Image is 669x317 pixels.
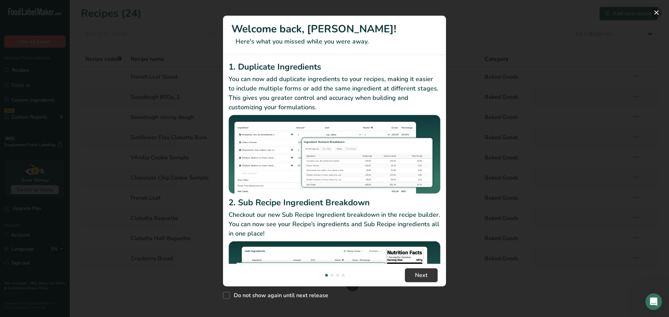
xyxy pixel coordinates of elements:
[405,268,438,282] button: Next
[229,196,440,209] h2: 2. Sub Recipe Ingredient Breakdown
[229,210,440,238] p: Checkout our new Sub Recipe Ingredient breakdown in the recipe builder. You can now see your Reci...
[229,115,440,194] img: Duplicate Ingredients
[229,61,440,73] h2: 1. Duplicate Ingredients
[231,37,438,46] p: Here's what you missed while you were away.
[415,271,428,279] span: Next
[229,74,440,112] p: You can now add duplicate ingredients to your recipes, making it easier to include multiple forms...
[645,293,662,310] iframe: Intercom live chat
[230,292,328,299] span: Do not show again until next release
[231,21,438,37] h1: Welcome back, [PERSON_NAME]!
